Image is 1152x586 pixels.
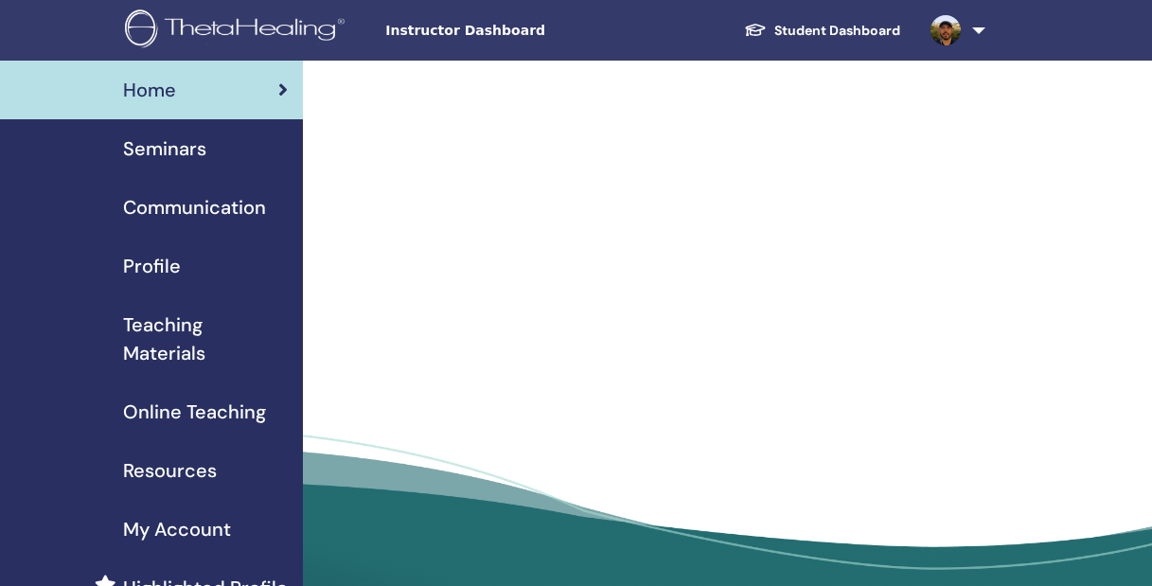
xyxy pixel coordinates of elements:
span: Instructor Dashboard [385,21,669,41]
img: default.jpg [930,15,961,45]
span: Profile [123,252,181,280]
img: logo.png [125,9,351,52]
span: Teaching Materials [123,311,288,367]
a: Student Dashboard [729,13,915,48]
span: Resources [123,456,217,485]
span: Communication [123,193,266,222]
span: My Account [123,515,231,543]
span: Home [123,76,176,104]
img: graduation-cap-white.svg [744,22,767,38]
span: Online Teaching [123,398,266,426]
span: Seminars [123,134,206,163]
